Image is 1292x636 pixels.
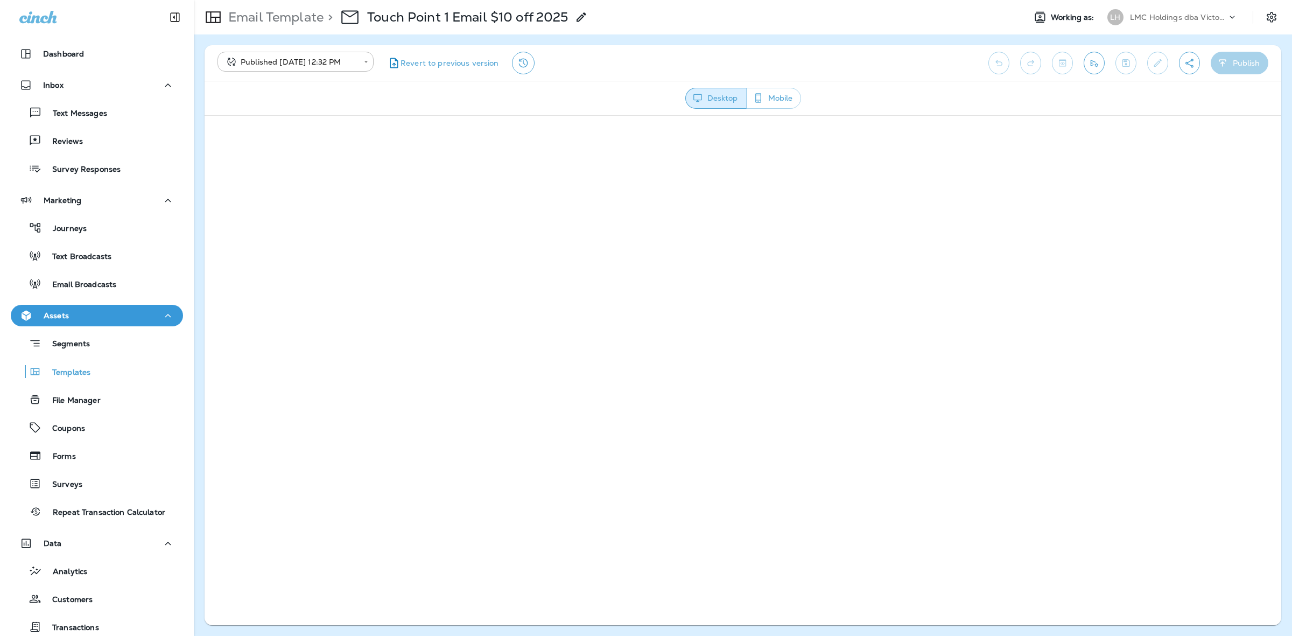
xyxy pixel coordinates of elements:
p: Surveys [41,480,82,490]
button: Inbox [11,74,183,96]
button: Repeat Transaction Calculator [11,500,183,523]
p: Repeat Transaction Calculator [42,508,165,518]
button: Forms [11,444,183,467]
p: Touch Point 1 Email $10 off 2025 [367,9,568,25]
p: Data [44,539,62,548]
p: Segments [41,339,90,350]
button: Analytics [11,560,183,582]
button: Journeys [11,216,183,239]
p: Text Messages [42,109,107,119]
span: Revert to previous version [401,58,499,68]
button: Coupons [11,416,183,439]
p: Assets [44,311,69,320]
p: Inbox [43,81,64,89]
button: Templates [11,360,183,383]
button: Send test email [1084,52,1105,74]
button: Assets [11,305,183,326]
p: File Manager [41,396,101,406]
p: Dashboard [43,50,84,58]
button: Revert to previous version [382,52,503,74]
p: Analytics [42,567,87,577]
button: Create a Shareable Preview Link [1179,52,1200,74]
p: LMC Holdings dba Victory Lane Quick Oil Change [1130,13,1227,22]
button: Text Broadcasts [11,244,183,267]
button: Dashboard [11,43,183,65]
button: Desktop [685,88,747,109]
button: Data [11,533,183,554]
button: View Changelog [512,52,535,74]
div: LH [1107,9,1124,25]
button: Surveys [11,472,183,495]
p: Reviews [41,137,83,147]
p: Forms [42,452,76,462]
button: File Manager [11,388,183,411]
button: Segments [11,332,183,355]
p: Email Template [224,9,324,25]
button: Collapse Sidebar [160,6,190,28]
button: Text Messages [11,101,183,124]
p: Coupons [41,424,85,434]
p: > [324,9,333,25]
button: Marketing [11,190,183,211]
p: Journeys [42,224,87,234]
p: Email Broadcasts [41,280,116,290]
button: Reviews [11,129,183,152]
p: Survey Responses [41,165,121,175]
p: Transactions [41,623,99,633]
button: Settings [1262,8,1281,27]
p: Templates [41,368,90,378]
p: Customers [41,595,93,605]
span: Working as: [1051,13,1097,22]
button: Survey Responses [11,157,183,180]
p: Marketing [44,196,81,205]
p: Text Broadcasts [41,252,111,262]
button: Customers [11,588,183,610]
button: Email Broadcasts [11,272,183,295]
div: Published [DATE] 12:32 PM [225,57,356,67]
button: Mobile [746,88,801,109]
